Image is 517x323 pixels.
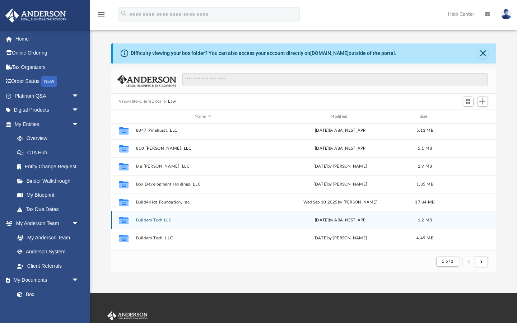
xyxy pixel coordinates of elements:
[478,48,488,58] button: Close
[168,98,176,105] button: Law
[72,216,86,231] span: arrow_drop_down
[410,113,439,120] div: Size
[114,113,132,120] div: id
[313,182,327,186] span: [DATE]
[10,145,90,160] a: CTA Hub
[5,32,90,46] a: Home
[273,113,407,120] div: Modified
[5,89,90,103] a: Platinum Q&Aarrow_drop_down
[72,89,86,103] span: arrow_drop_down
[10,259,86,273] a: Client Referrals
[273,163,407,170] div: [DATE] by [PERSON_NAME]
[5,273,86,287] a: My Documentsarrow_drop_down
[477,97,488,107] button: Add
[5,103,90,117] a: Digital Productsarrow_drop_down
[273,145,407,152] div: [DATE] by ABA_NEST_APP
[111,124,496,251] div: grid
[442,259,453,263] span: 1 of 2
[72,117,86,132] span: arrow_drop_down
[436,257,459,267] button: 1 of 2
[106,311,149,320] img: Anderson Advisors Platinum Portal
[10,245,86,259] a: Anderson System
[10,287,83,301] a: Box
[273,217,407,224] div: [DATE] by ABA_NEST_APP
[5,60,90,74] a: Tax Organizers
[5,74,90,89] a: Order StatusNEW
[10,131,90,146] a: Overview
[136,146,270,151] button: 810 [PERSON_NAME], LLC
[136,200,270,205] button: Build4Kidz Foundation, Inc.
[5,46,90,60] a: Online Ordering
[136,128,270,133] button: 8047 Pinehurst, LLC
[136,236,270,240] button: Builders Tech, LLC
[72,103,86,118] span: arrow_drop_down
[442,113,493,120] div: id
[97,14,106,19] a: menu
[415,200,434,204] span: 17.84 MB
[182,73,488,86] input: Search files and folders
[136,164,270,169] button: Big [PERSON_NAME], LLC
[418,218,432,222] span: 1.2 MB
[97,10,106,19] i: menu
[273,127,407,134] div: [DATE] by ABA_NEST_APP
[416,182,433,186] span: 1.35 MB
[10,174,90,188] a: Binder Walkthrough
[463,97,474,107] button: Switch to Grid View
[416,128,433,132] span: 5.13 MB
[501,9,512,19] img: User Pic
[10,202,90,216] a: Tax Due Dates
[418,146,432,150] span: 5.1 MB
[10,160,90,174] a: Entity Change Request
[418,164,432,168] span: 2.9 MB
[10,230,83,245] a: My Anderson Team
[310,50,349,56] a: [DOMAIN_NAME]
[131,50,396,57] div: Difficulty viewing your box folder? You can also access your account directly on outside of the p...
[119,98,161,105] button: Viewable-ClientDocs
[5,117,90,131] a: My Entitiesarrow_drop_down
[273,199,407,206] div: Wed Sep 10 2025 by [PERSON_NAME]
[136,218,270,223] button: Builders Tech LLC
[41,76,57,87] div: NEW
[72,273,86,288] span: arrow_drop_down
[3,9,68,23] img: Anderson Advisors Platinum Portal
[135,113,270,120] div: Name
[273,181,407,188] div: by [PERSON_NAME]
[136,182,270,187] button: Box Development Holdings, LLC
[5,216,86,231] a: My Anderson Teamarrow_drop_down
[273,235,407,242] div: [DATE] by [PERSON_NAME]
[10,188,86,202] a: My Blueprint
[120,10,128,18] i: search
[416,236,433,240] span: 4.49 MB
